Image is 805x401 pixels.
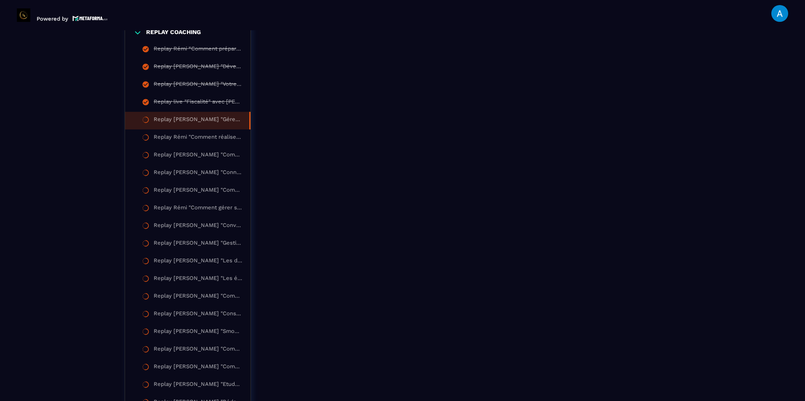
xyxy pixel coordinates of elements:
div: Replay Rémi "Comment gérer son temps et l'optimiser ?" [154,204,242,214]
div: Replay [PERSON_NAME] "Comment présenter ses services / pitch commercial lors d'une prospection té... [154,363,242,372]
div: Replay [PERSON_NAME] "Connaitre la réglementation en location saisonnière" [154,169,242,178]
p: REPLAY COACHING [146,29,201,37]
div: Replay [PERSON_NAME] "Etude de marché" [154,381,242,390]
div: Replay [PERSON_NAME] "Comment récupérer ses premiers biens ?" [154,151,242,161]
div: Replay [PERSON_NAME] "Développer un mental de leader : Passer d'un rôle d'exécutant à un rôle de ... [154,63,242,72]
img: logo-branding [17,8,30,22]
p: Powered by [37,16,68,22]
div: Replay [PERSON_NAME] "Les étapes pour rentrer un bien sur les plateformes : airbnb/booking" [154,275,242,284]
div: Replay [PERSON_NAME] "Comment s’occuper quotidiennement de [PERSON_NAME] annonces" [154,293,242,302]
div: Replay live "Fiscalité" avec [PERSON_NAME] [154,98,242,108]
div: Replay Rémi "Comment réaliser une étude de marché professionnelle ?" [154,134,242,143]
div: Replay [PERSON_NAME] "Comment expliquer ses services de conciergerie au propriétaire" [154,187,242,196]
div: Replay Rémi “Comment préparer l’été et signer des clients ?” [154,45,242,55]
div: Replay [PERSON_NAME] "Construire une routine de succès" [154,310,242,319]
div: Replay [PERSON_NAME] "Votre envie de réussir doit être plus forte que vos peurs et vos doutes" [154,81,242,90]
div: Replay [PERSON_NAME] "Gestion des litiges" [154,240,242,249]
div: Replay [PERSON_NAME] "Smoobu" [154,328,242,337]
img: logo [72,15,108,22]
div: Replay [PERSON_NAME] "Comment générer plus de réservations ?" [154,346,242,355]
div: Replay [PERSON_NAME] "Gérer les dégâts et pannes sans paniquer" [154,116,241,125]
div: Replay [PERSON_NAME] "Convertir un prospect en client" [154,222,242,231]
div: Replay [PERSON_NAME] "Les docs à demander au propriétaire, préparation en amont d'un rdv" [154,257,242,266]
